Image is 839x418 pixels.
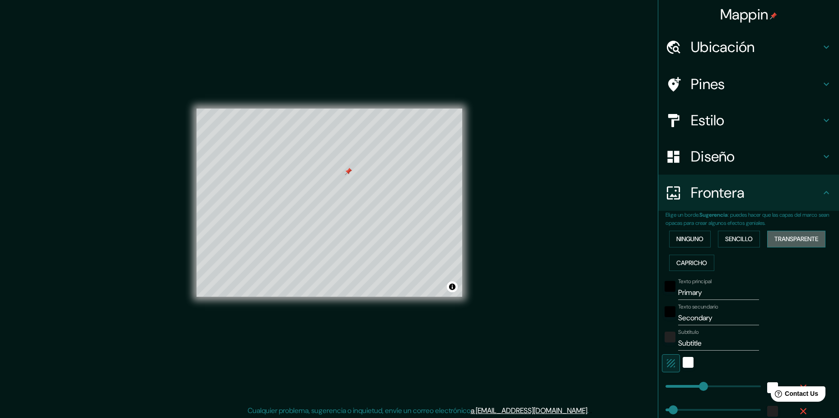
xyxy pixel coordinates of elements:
div: Diseño [658,138,839,175]
button: Sencillo [718,231,760,247]
p: Cualquier problema, sugerencia o inquietud, envíe un correo electrónico . [248,405,589,416]
a: a [EMAIL_ADDRESS][DOMAIN_NAME] [471,406,587,415]
p: Elige un borde. : puedes hacer que las capas del marco sean opacas para crear algunos efectos gen... [666,211,839,227]
button: color-222222 [767,406,778,417]
h4: Diseño [691,147,821,166]
font: Transparente [774,233,818,245]
font: Mappin [720,5,769,24]
button: Ninguno [669,231,711,247]
button: Transparente [767,231,825,247]
button: Alternar atribución [447,281,458,292]
div: Frontera [658,175,839,211]
h4: Frontera [691,184,821,202]
font: Sencillo [725,233,753,245]
div: Pines [658,66,839,102]
button: Blanco [683,357,694,368]
h4: Pines [691,75,821,93]
b: Sugerencia [699,211,728,218]
h4: Estilo [691,111,821,129]
button: color-222222 [665,332,675,342]
label: Texto principal [678,278,712,285]
iframe: Help widget launcher [759,383,829,408]
div: . [590,405,592,416]
label: Texto secundario [678,303,718,311]
button: negro [665,281,675,292]
div: Estilo [658,102,839,138]
img: pin-icon.png [770,12,777,19]
div: Ubicación [658,29,839,65]
div: . [589,405,590,416]
label: Subtítulo [678,328,699,336]
button: Blanco [767,382,778,393]
button: negro [665,306,675,317]
font: Capricho [676,257,707,269]
h4: Ubicación [691,38,821,56]
font: Ninguno [676,233,703,245]
button: Capricho [669,255,714,271]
